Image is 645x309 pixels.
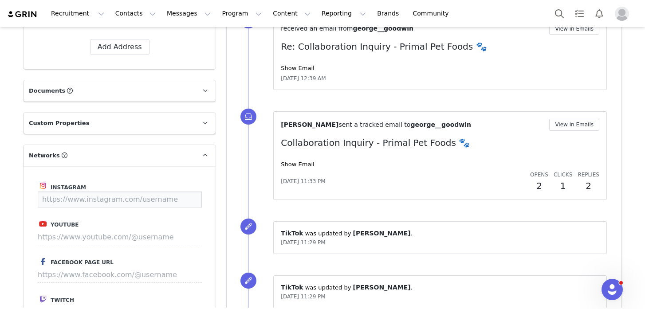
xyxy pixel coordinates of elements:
[353,284,411,291] span: [PERSON_NAME]
[281,229,599,238] p: ⁨ ⁩ was updated by ⁨ ⁩.
[281,136,599,149] p: Collaboration Inquiry - Primal Pet Foods 🐾
[51,259,114,266] span: Facebook Page URL
[281,293,325,300] span: [DATE] 11:29 PM
[51,297,74,303] span: Twitch
[267,4,316,23] button: Content
[90,39,149,55] button: Add Address
[216,4,267,23] button: Program
[51,222,79,228] span: Youtube
[161,4,216,23] button: Messages
[46,4,110,23] button: Recruitment
[578,172,599,178] span: Replies
[554,172,572,178] span: Clicks
[39,182,47,189] img: instagram.svg
[4,17,302,24] p: You’re almost done! Please click the link below to verify your email. The link expires in 1 hour.
[4,64,302,71] p: If you did not request this email, feel free to ignore
[615,7,629,21] img: placeholder-profile.jpg
[7,7,364,17] body: Rich Text Area. Press ALT-0 for help.
[550,4,569,23] button: Search
[29,86,65,95] span: Documents
[578,179,599,192] h2: 2
[281,25,353,32] span: received an email from
[38,229,202,245] input: https://www.youtube.com/@username
[281,284,303,291] span: TikTok
[29,151,60,160] span: Networks
[281,283,599,292] p: ⁨ ⁩ was updated by ⁨ ⁩.
[353,25,413,32] span: george__goodwin
[4,30,37,44] a: Verify
[51,184,86,191] span: Instagram
[7,10,38,19] img: grin logo
[530,172,548,178] span: Opens
[281,239,325,246] span: [DATE] 11:29 PM
[281,230,303,237] span: TikTok
[549,23,599,35] button: View in Emails
[281,177,325,185] span: [DATE] 11:33 PM
[38,192,202,207] input: https://www.instagram.com/username
[281,40,599,53] p: Re: Collaboration Inquiry - Primal Pet Foods 🐾
[4,4,302,85] body: The GRIN Team
[530,179,548,192] h2: 2
[590,4,609,23] button: Notifications
[570,4,589,23] a: Tasks
[281,121,338,128] span: [PERSON_NAME]
[610,7,638,21] button: Profile
[353,230,411,237] span: [PERSON_NAME]
[281,74,326,82] span: [DATE] 12:39 AM
[316,4,371,23] button: Reporting
[142,64,282,71] span: it or contact [EMAIL_ADDRESS][DOMAIN_NAME].
[281,161,314,168] a: Show Email
[4,4,302,11] p: Hi [PERSON_NAME] ,
[338,121,410,128] span: sent a tracked email to
[38,267,202,283] input: https://www.facebook.com/@username
[554,179,572,192] h2: 1
[408,4,458,23] a: Community
[372,4,407,23] a: Brands
[602,279,623,300] iframe: Intercom live chat
[110,4,161,23] button: Contacts
[549,119,599,131] button: View in Emails
[281,65,314,71] a: Show Email
[29,119,89,128] span: Custom Properties
[410,121,471,128] span: george__goodwin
